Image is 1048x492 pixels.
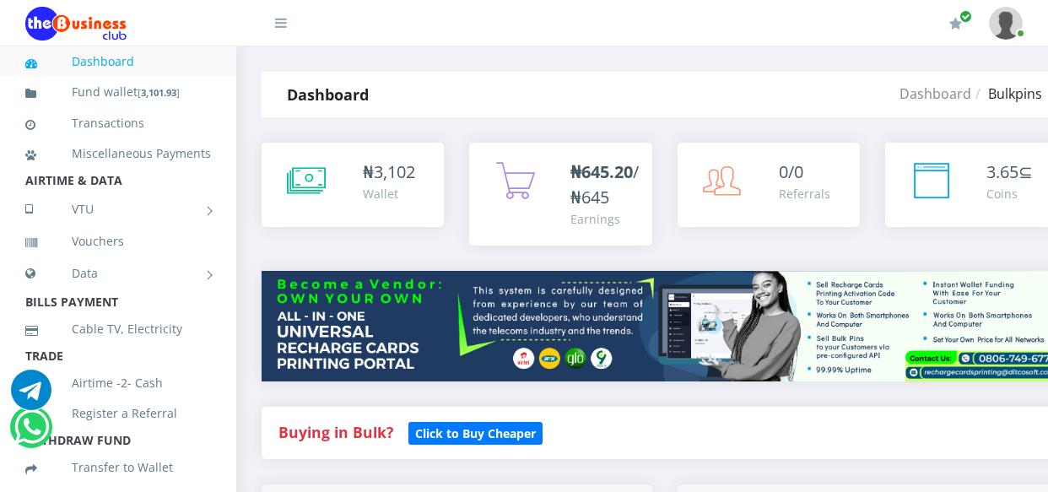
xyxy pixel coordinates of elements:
a: Dashboard [899,84,971,103]
i: Renew/Upgrade Subscription [949,17,962,30]
a: Vouchers [25,222,211,261]
div: Earnings [570,210,639,228]
b: 3,101.93 [141,86,176,99]
a: Click to Buy Cheaper [408,422,543,442]
a: 0/0 Referrals [678,143,860,227]
div: Coins [986,185,1033,203]
strong: Buying in Bulk? [278,422,393,442]
div: ⊆ [986,159,1033,185]
span: 3,102 [374,160,415,183]
span: 3.65 [986,160,1018,183]
img: User [989,7,1023,40]
a: Chat for support [11,382,51,410]
li: Bulkpins [971,84,1042,104]
span: /₦645 [570,160,639,208]
a: Data [25,252,211,295]
img: Logo [25,7,127,41]
div: ₦ [363,159,415,185]
a: Transfer to Wallet [25,448,211,487]
a: Miscellaneous Payments [25,134,211,173]
a: Chat for support [14,419,49,447]
b: ₦645.20 [570,160,633,183]
div: Referrals [779,185,830,203]
a: Dashboard [25,42,211,81]
span: 0/0 [779,160,803,183]
a: ₦3,102 Wallet [262,143,444,227]
a: Register a Referral [25,394,211,433]
strong: Dashboard [287,84,369,105]
a: VTU [25,188,211,230]
a: ₦645.20/₦645 Earnings [469,143,651,246]
a: Airtime -2- Cash [25,364,211,403]
b: Click to Buy Cheaper [415,425,536,441]
small: [ ] [138,86,180,99]
span: Renew/Upgrade Subscription [959,10,972,23]
a: Fund wallet[3,101.93] [25,73,211,112]
a: Cable TV, Electricity [25,310,211,349]
a: Transactions [25,104,211,143]
div: Wallet [363,185,415,203]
